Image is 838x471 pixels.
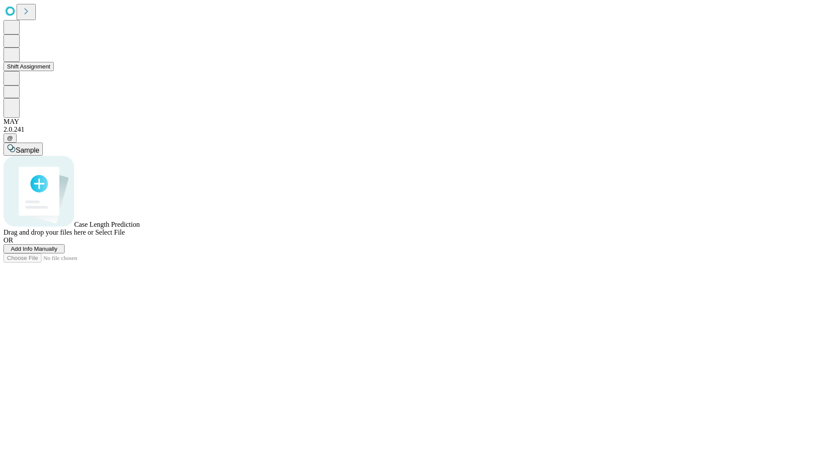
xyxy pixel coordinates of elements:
[3,126,835,133] div: 2.0.241
[11,246,58,252] span: Add Info Manually
[74,221,140,228] span: Case Length Prediction
[7,135,13,141] span: @
[16,147,39,154] span: Sample
[3,62,54,71] button: Shift Assignment
[3,143,43,156] button: Sample
[3,229,93,236] span: Drag and drop your files here or
[3,133,17,143] button: @
[3,118,835,126] div: MAY
[95,229,125,236] span: Select File
[3,236,13,244] span: OR
[3,244,65,253] button: Add Info Manually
